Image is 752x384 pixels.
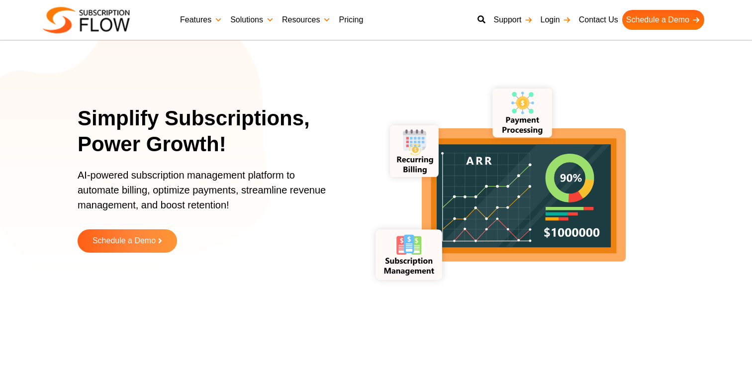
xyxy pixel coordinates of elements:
[78,168,336,222] p: AI-powered subscription management platform to automate billing, optimize payments, streamline re...
[622,10,704,30] a: Schedule a Demo
[575,10,622,30] a: Contact Us
[489,10,536,30] a: Support
[78,105,349,158] h1: Simplify Subscriptions, Power Growth!
[176,10,226,30] a: Features
[718,350,742,374] iframe: Intercom live chat
[93,237,156,245] span: Schedule a Demo
[335,10,367,30] a: Pricing
[43,7,130,33] img: Subscriptionflow
[78,229,177,253] a: Schedule a Demo
[278,10,335,30] a: Resources
[537,10,575,30] a: Login
[226,10,278,30] a: Solutions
